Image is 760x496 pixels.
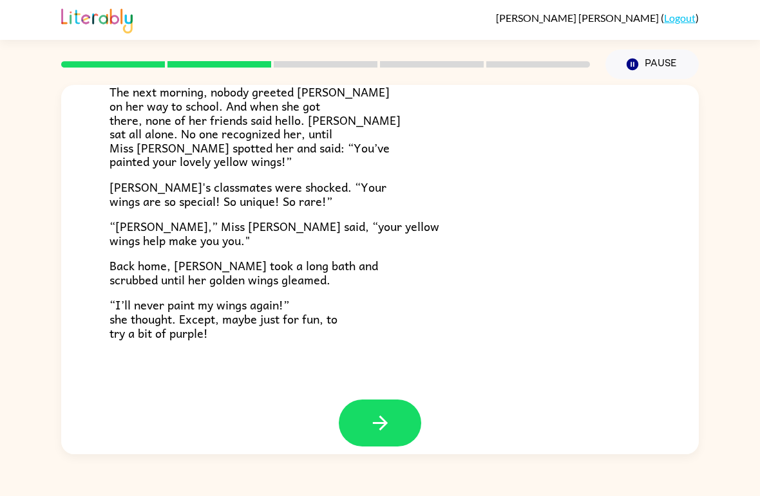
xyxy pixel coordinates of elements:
[61,5,133,33] img: Literably
[109,295,337,342] span: “I’ll never paint my wings again!” she thought. Except, maybe just for fun, to try a bit of purple!
[496,12,661,24] span: [PERSON_NAME] [PERSON_NAME]
[109,82,401,170] span: The next morning, nobody greeted [PERSON_NAME] on her way to school. And when she got there, none...
[109,217,439,250] span: “[PERSON_NAME],” Miss [PERSON_NAME] said, “your yellow wings help make you you."
[496,12,699,24] div: ( )
[109,178,386,210] span: [PERSON_NAME]'s classmates were shocked. “Your wings are so special! So unique! So rare!”
[605,50,699,79] button: Pause
[664,12,696,24] a: Logout
[109,256,378,289] span: Back home, [PERSON_NAME] took a long bath and scrubbed until her golden wings gleamed.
